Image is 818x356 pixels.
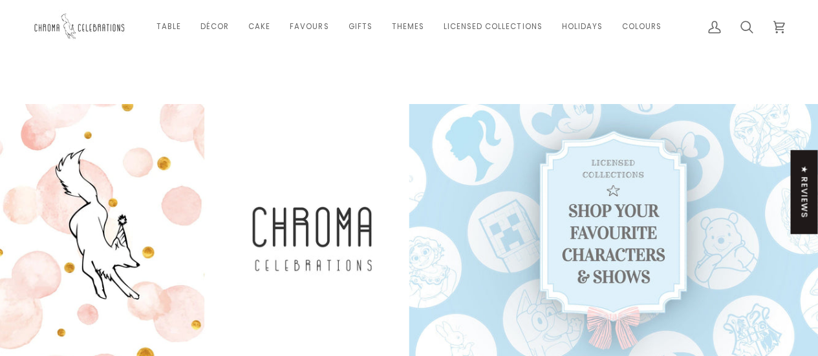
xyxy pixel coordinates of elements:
span: Themes [392,21,424,32]
span: Décor [200,21,229,32]
span: Holidays [562,21,603,32]
span: Colours [622,21,662,32]
span: Table [156,21,181,32]
div: Click to open Judge.me floating reviews tab [791,150,818,234]
span: Gifts [349,21,372,32]
span: Cake [248,21,270,32]
span: Favours [290,21,328,32]
span: Licensed Collections [444,21,543,32]
img: Chroma Celebrations [32,10,129,44]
